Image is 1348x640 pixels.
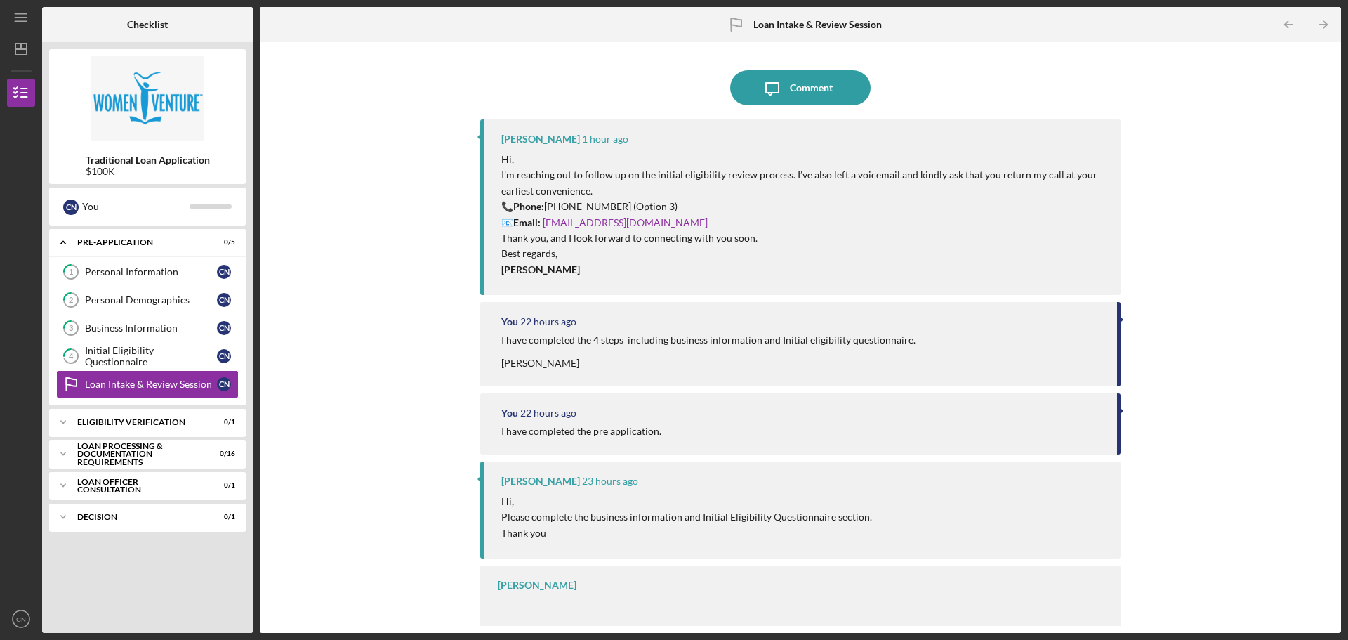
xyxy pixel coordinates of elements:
[730,70,871,105] button: Comment
[501,525,872,541] p: Thank you
[127,19,168,30] b: Checklist
[753,19,882,30] b: Loan Intake & Review Session
[520,316,576,327] time: 2025-09-16 22:35
[520,407,576,419] time: 2025-09-16 22:18
[501,334,916,368] div: I have completed the 4 steps including business information and Initial eligibility questionnaire...
[582,476,638,487] time: 2025-09-16 21:59
[49,56,246,141] img: Product logo
[217,321,231,335] div: C N
[501,263,580,275] strong: [PERSON_NAME]
[543,216,708,228] a: [EMAIL_ADDRESS][DOMAIN_NAME]
[501,246,1106,277] p: Best regards,
[63,200,79,215] div: C N
[16,615,26,623] text: CN
[77,478,200,494] div: Loan Officer Consultation
[69,324,73,333] tspan: 3
[69,296,73,305] tspan: 2
[86,166,210,177] div: $100K
[86,155,210,166] b: Traditional Loan Application
[69,268,73,277] tspan: 1
[217,293,231,307] div: C N
[210,513,235,521] div: 0 / 1
[501,230,1106,246] p: Thank you, and I look forward to connecting with you soon.
[790,70,833,105] div: Comment
[501,152,1106,167] p: Hi,
[513,216,541,228] strong: Email:
[501,407,518,419] div: You
[501,133,580,145] div: [PERSON_NAME]
[210,450,235,458] div: 0 / 16
[210,238,235,247] div: 0 / 5
[582,133,628,145] time: 2025-09-17 20:07
[210,418,235,426] div: 0 / 1
[56,370,239,398] a: Loan Intake & Review SessionCN
[85,266,217,277] div: Personal Information
[217,377,231,391] div: C N
[501,316,518,327] div: You
[85,379,217,390] div: Loan Intake & Review Session
[501,509,872,525] p: Please complete the business information and Initial Eligibility Questionnaire section.
[77,418,200,426] div: Eligibility Verification
[82,195,190,218] div: You
[56,258,239,286] a: 1Personal InformationCN
[56,286,239,314] a: 2Personal DemographicsCN
[77,513,200,521] div: Decision
[85,294,217,306] div: Personal Demographics
[69,352,74,361] tspan: 4
[217,349,231,363] div: C N
[501,199,1106,230] p: 📞 [PHONE_NUMBER] (Option 3) 📧
[210,481,235,490] div: 0 / 1
[501,476,580,487] div: [PERSON_NAME]
[501,426,661,437] div: I have completed the pre application.
[56,314,239,342] a: 3Business InformationCN
[513,200,544,212] strong: Phone:
[501,167,1106,199] p: I'm reaching out to follow up on the initial eligibility review process. I’ve also left a voicema...
[85,345,217,367] div: Initial Eligibility Questionnaire
[77,238,200,247] div: Pre-Application
[56,342,239,370] a: 4Initial Eligibility QuestionnaireCN
[217,265,231,279] div: C N
[85,322,217,334] div: Business Information
[501,494,872,509] p: Hi,
[7,605,35,633] button: CN
[498,580,576,591] div: [PERSON_NAME]
[77,442,200,466] div: Loan Processing & Documentation Requirements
